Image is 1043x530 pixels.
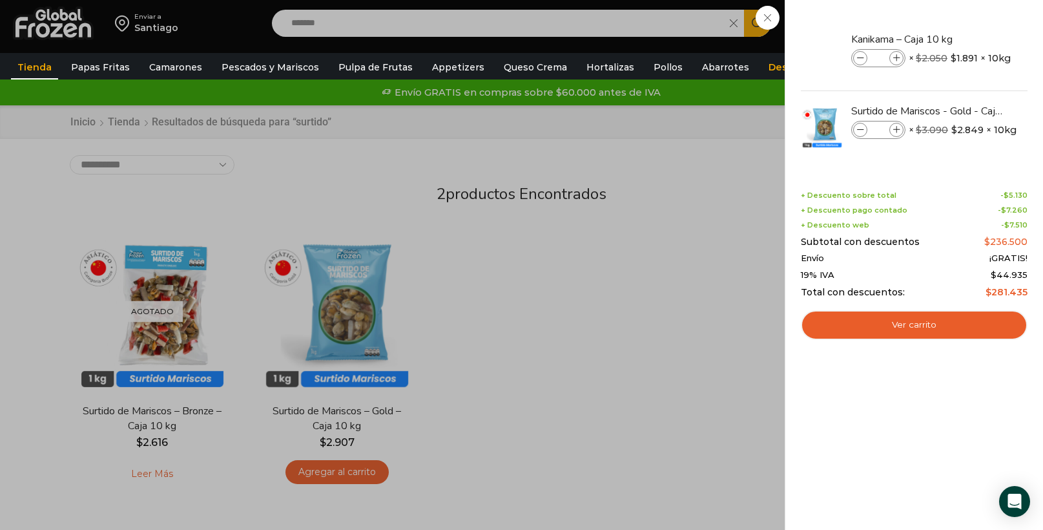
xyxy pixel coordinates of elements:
span: $ [984,236,990,248]
span: Subtotal con descuentos [801,237,920,248]
a: Pollos [647,55,689,79]
span: $ [986,286,991,298]
input: Product quantity [869,51,888,65]
span: $ [916,124,922,136]
span: Envío [801,253,824,264]
a: Hortalizas [580,55,641,79]
span: - [1001,221,1028,229]
a: Pulpa de Frutas [332,55,419,79]
span: Total con descuentos: [801,287,905,298]
span: $ [1004,191,1009,200]
span: $ [951,52,956,65]
span: - [998,206,1028,215]
a: Tienda [11,55,58,79]
a: Camarones [143,55,209,79]
bdi: 5.130 [1004,191,1028,200]
bdi: 281.435 [986,286,1028,298]
span: 44.935 [991,270,1028,280]
bdi: 3.090 [916,124,948,136]
a: Descuentos [762,55,834,79]
bdi: 7.510 [1004,220,1028,229]
span: × × 10kg [909,121,1017,139]
a: Appetizers [426,55,491,79]
span: 19% IVA [801,270,834,281]
bdi: 2.849 [951,123,984,136]
span: + Descuento sobre total [801,191,896,200]
bdi: 2.050 [916,52,947,64]
a: Papas Fritas [65,55,136,79]
span: × × 10kg [909,49,1011,67]
span: + Descuento pago contado [801,206,907,215]
input: Product quantity [869,123,888,137]
span: + Descuento web [801,221,869,229]
a: Queso Crema [497,55,573,79]
span: $ [916,52,922,64]
span: ¡GRATIS! [989,253,1028,264]
a: Kanikama – Caja 10 kg [851,32,1005,47]
span: - [1000,191,1028,200]
bdi: 1.891 [951,52,978,65]
span: $ [1004,220,1009,229]
a: Abarrotes [696,55,756,79]
span: $ [1001,206,1006,215]
a: Ver carrito [801,310,1028,340]
a: Pescados y Mariscos [215,55,325,79]
bdi: 7.260 [1001,206,1028,215]
a: Surtido de Mariscos - Gold - Caja 10 kg [851,104,1005,118]
bdi: 236.500 [984,236,1028,248]
span: $ [991,270,997,280]
div: Open Intercom Messenger [999,486,1030,517]
span: $ [951,123,957,136]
